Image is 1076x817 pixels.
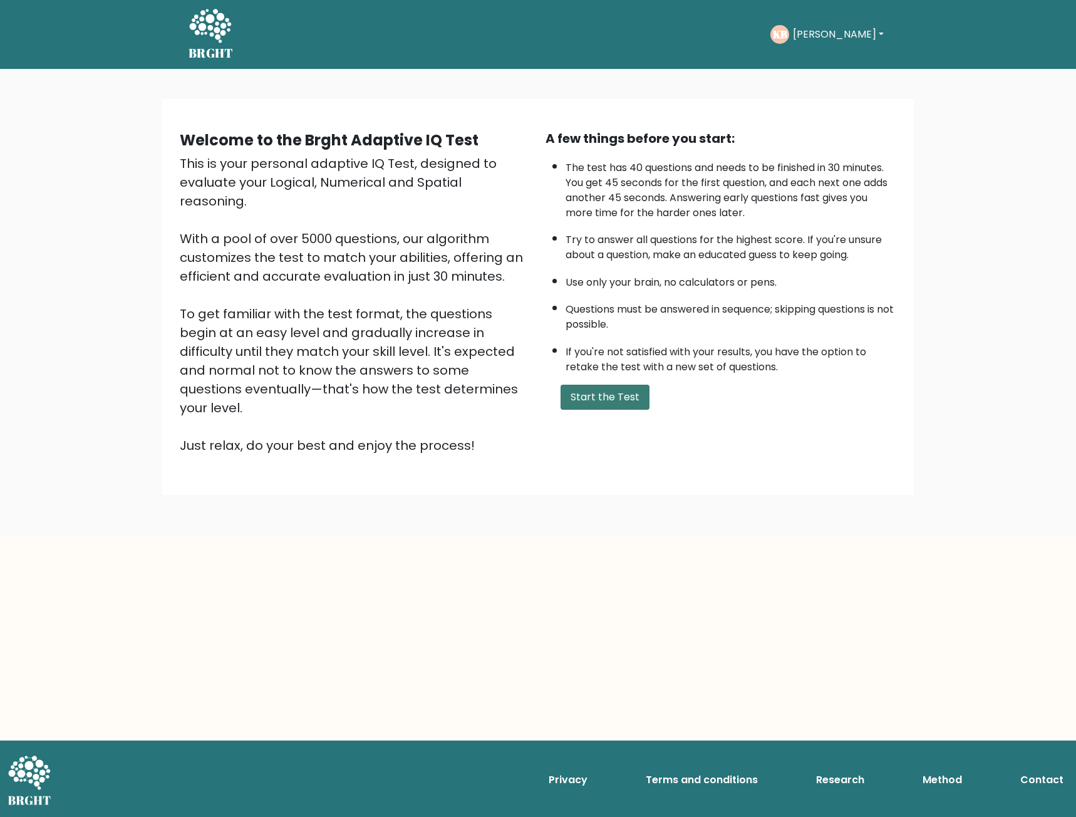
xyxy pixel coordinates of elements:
li: The test has 40 questions and needs to be finished in 30 minutes. You get 45 seconds for the firs... [566,154,896,221]
div: This is your personal adaptive IQ Test, designed to evaluate your Logical, Numerical and Spatial ... [180,154,530,455]
li: If you're not satisfied with your results, you have the option to retake the test with a new set ... [566,338,896,375]
button: [PERSON_NAME] [789,26,887,43]
text: KB [772,27,787,41]
a: Method [918,768,967,793]
b: Welcome to the Brght Adaptive IQ Test [180,130,479,150]
div: A few things before you start: [546,129,896,148]
li: Use only your brain, no calculators or pens. [566,269,896,290]
li: Questions must be answered in sequence; skipping questions is not possible. [566,296,896,332]
a: Privacy [544,768,592,793]
a: Terms and conditions [641,768,763,793]
a: Research [811,768,869,793]
h5: BRGHT [189,46,234,61]
a: Contact [1015,768,1068,793]
li: Try to answer all questions for the highest score. If you're unsure about a question, make an edu... [566,226,896,263]
a: BRGHT [189,5,234,64]
button: Start the Test [561,385,649,410]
